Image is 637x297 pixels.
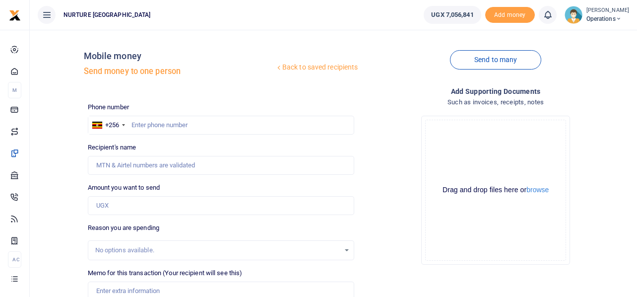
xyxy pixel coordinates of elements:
div: No options available. [95,245,340,255]
li: Ac [8,251,21,268]
label: Recipient's name [88,143,136,152]
h4: Mobile money [84,51,275,62]
label: Memo for this transaction (Your recipient will see this) [88,268,243,278]
a: Add money [485,10,535,18]
input: MTN & Airtel numbers are validated [88,156,355,175]
span: UGX 7,056,841 [431,10,473,20]
span: Operations [586,14,629,23]
label: Amount you want to send [88,183,160,193]
h4: Such as invoices, receipts, notes [362,97,629,108]
div: File Uploader [421,116,570,265]
label: Phone number [88,102,129,112]
div: +256 [105,120,119,130]
div: Uganda: +256 [88,116,128,134]
input: Enter phone number [88,116,355,135]
label: Reason you are spending [88,223,159,233]
img: logo-small [9,9,21,21]
div: Drag and drop files here or [426,185,566,195]
button: browse [526,186,549,193]
span: NURTURE [GEOGRAPHIC_DATA] [60,10,155,19]
h4: Add supporting Documents [362,86,629,97]
li: M [8,82,21,98]
span: Add money [485,7,535,23]
input: UGX [88,196,355,215]
a: logo-small logo-large logo-large [9,11,21,18]
h5: Send money to one person [84,67,275,76]
a: profile-user [PERSON_NAME] Operations [565,6,629,24]
a: Send to many [450,50,541,70]
small: [PERSON_NAME] [586,6,629,15]
a: Back to saved recipients [275,59,359,76]
a: UGX 7,056,841 [424,6,481,24]
li: Toup your wallet [485,7,535,23]
li: Wallet ballance [420,6,485,24]
img: profile-user [565,6,582,24]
